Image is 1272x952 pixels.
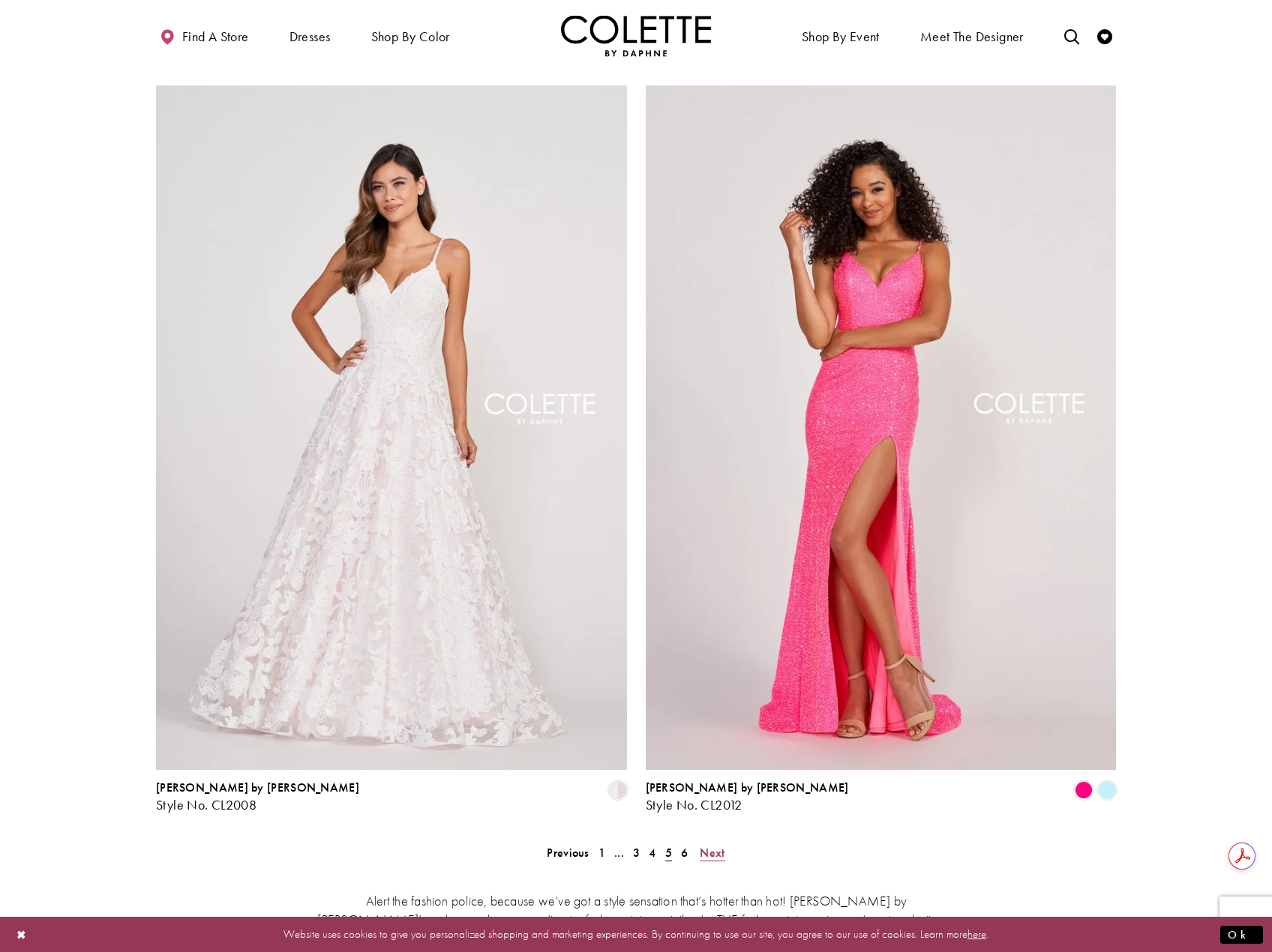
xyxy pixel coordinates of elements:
a: here [967,927,986,942]
a: 4 [644,842,660,864]
span: [PERSON_NAME] by [PERSON_NAME] [156,780,359,795]
a: Check Wishlist [1093,15,1116,56]
button: Submit Dialog [1220,925,1263,944]
i: Hot Pink [1075,781,1093,799]
span: Next [700,845,724,861]
span: Find a store [182,29,249,44]
a: Meet the designer [916,15,1027,56]
span: Previous [547,845,589,861]
span: 1 [598,845,605,861]
span: 5 [665,845,672,861]
a: Visit Colette by Daphne Style No. CL2008 Page [156,85,627,770]
span: Shop By Event [802,29,880,44]
span: Style No. CL2008 [156,796,256,813]
span: 4 [649,845,655,861]
a: Find a store [156,15,252,56]
a: Prev Page [542,842,593,864]
span: Shop by color [371,29,450,44]
span: 6 [681,845,688,861]
a: Visit Colette by Daphne Style No. CL2012 Page [646,85,1117,770]
img: Colette by Daphne [561,15,711,56]
span: 3 [633,845,640,861]
a: Next Page [695,842,729,864]
i: Diamond White/Pink [609,781,627,799]
i: Light Blue [1098,781,1116,799]
span: Shop By Event [798,15,883,56]
p: Website uses cookies to give you personalized shopping and marketing experiences. By continuing t... [108,924,1164,945]
span: [PERSON_NAME] by [PERSON_NAME] [646,780,849,795]
a: ... [610,842,628,864]
span: Current page [661,842,676,864]
span: Style No. CL2012 [646,796,742,813]
a: Toggle search [1060,15,1083,56]
span: Shop by color [367,15,454,56]
span: ... [614,845,624,861]
a: 6 [676,842,692,864]
a: 1 [594,842,610,864]
button: Close Dialog [9,921,34,948]
div: Colette by Daphne Style No. CL2012 [646,781,849,813]
span: Dresses [289,29,331,44]
span: Dresses [286,15,334,56]
span: Meet the designer [920,29,1024,44]
div: Colette by Daphne Style No. CL2008 [156,781,359,813]
a: 3 [628,842,644,864]
a: Visit Home Page [561,15,711,56]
